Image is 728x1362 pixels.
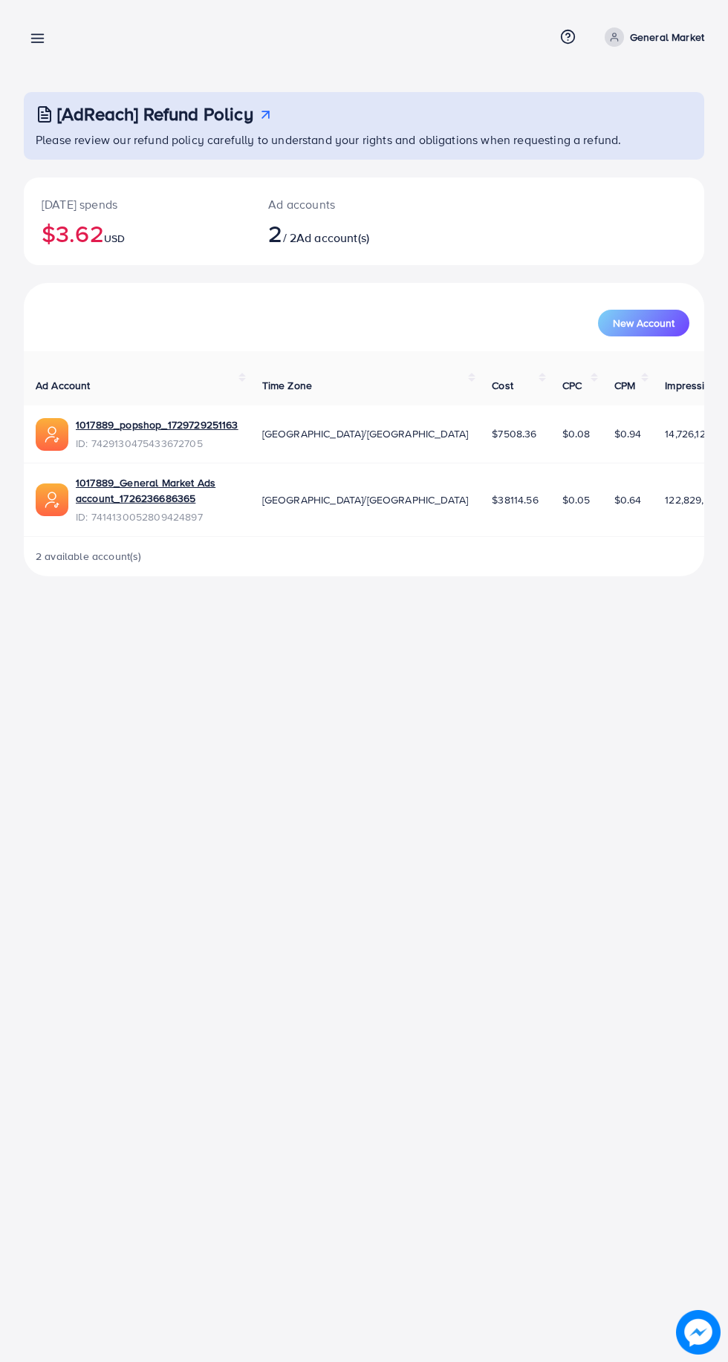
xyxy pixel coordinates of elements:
span: Ad Account [36,378,91,393]
a: General Market [599,27,704,47]
span: CPC [562,378,582,393]
span: 14,726,122 [665,426,712,441]
span: 2 available account(s) [36,549,142,564]
span: [GEOGRAPHIC_DATA]/[GEOGRAPHIC_DATA] [262,426,469,441]
span: $0.64 [614,492,642,507]
span: $7508.36 [492,426,536,441]
span: Ad account(s) [296,229,369,246]
span: New Account [613,318,675,328]
p: General Market [630,28,704,46]
span: 2 [268,216,282,250]
button: New Account [598,310,689,336]
span: USD [104,231,125,246]
span: [GEOGRAPHIC_DATA]/[GEOGRAPHIC_DATA] [262,492,469,507]
span: $0.94 [614,426,642,441]
span: $0.05 [562,492,591,507]
a: 1017889_General Market Ads account_1726236686365 [76,475,238,506]
a: 1017889_popshop_1729729251163 [76,417,238,432]
img: ic-ads-acc.e4c84228.svg [36,418,68,451]
p: Please review our refund policy carefully to understand your rights and obligations when requesti... [36,131,695,149]
span: ID: 7414130052809424897 [76,509,238,524]
span: Cost [492,378,513,393]
span: 122,829,245 [665,492,722,507]
span: $0.08 [562,426,591,441]
img: image [676,1310,721,1355]
span: $38114.56 [492,492,538,507]
span: CPM [614,378,635,393]
span: ID: 7429130475433672705 [76,436,238,451]
h3: [AdReach] Refund Policy [57,103,253,125]
p: Ad accounts [268,195,403,213]
h2: / 2 [268,219,403,247]
h2: $3.62 [42,219,233,247]
span: Impression [665,378,717,393]
img: ic-ads-acc.e4c84228.svg [36,483,68,516]
p: [DATE] spends [42,195,233,213]
span: Time Zone [262,378,312,393]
